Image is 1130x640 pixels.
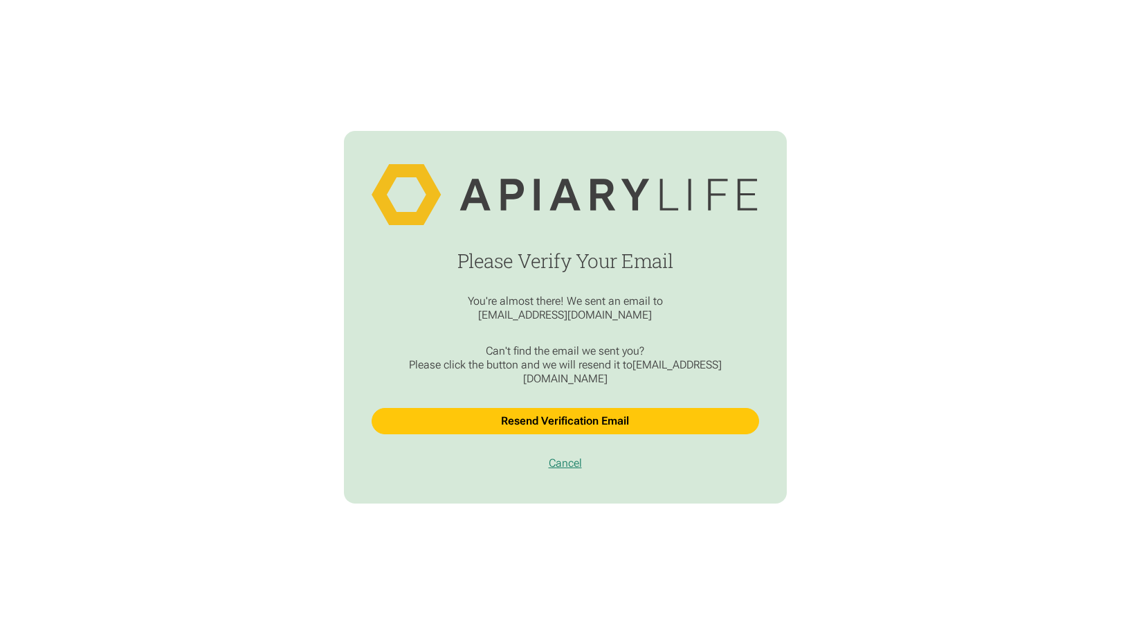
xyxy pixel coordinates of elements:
[372,294,759,322] div: You're almost there! We sent an email to
[478,308,652,321] span: [EMAIL_ADDRESS][DOMAIN_NAME]
[372,408,759,434] button: Resend Verification Email
[549,450,582,476] a: Cancel
[372,251,759,272] h1: Please Verify Your Email
[523,358,722,385] span: [EMAIL_ADDRESS][DOMAIN_NAME]
[372,344,759,386] div: Can't find the email we sent you? Please click the button and we will resend it to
